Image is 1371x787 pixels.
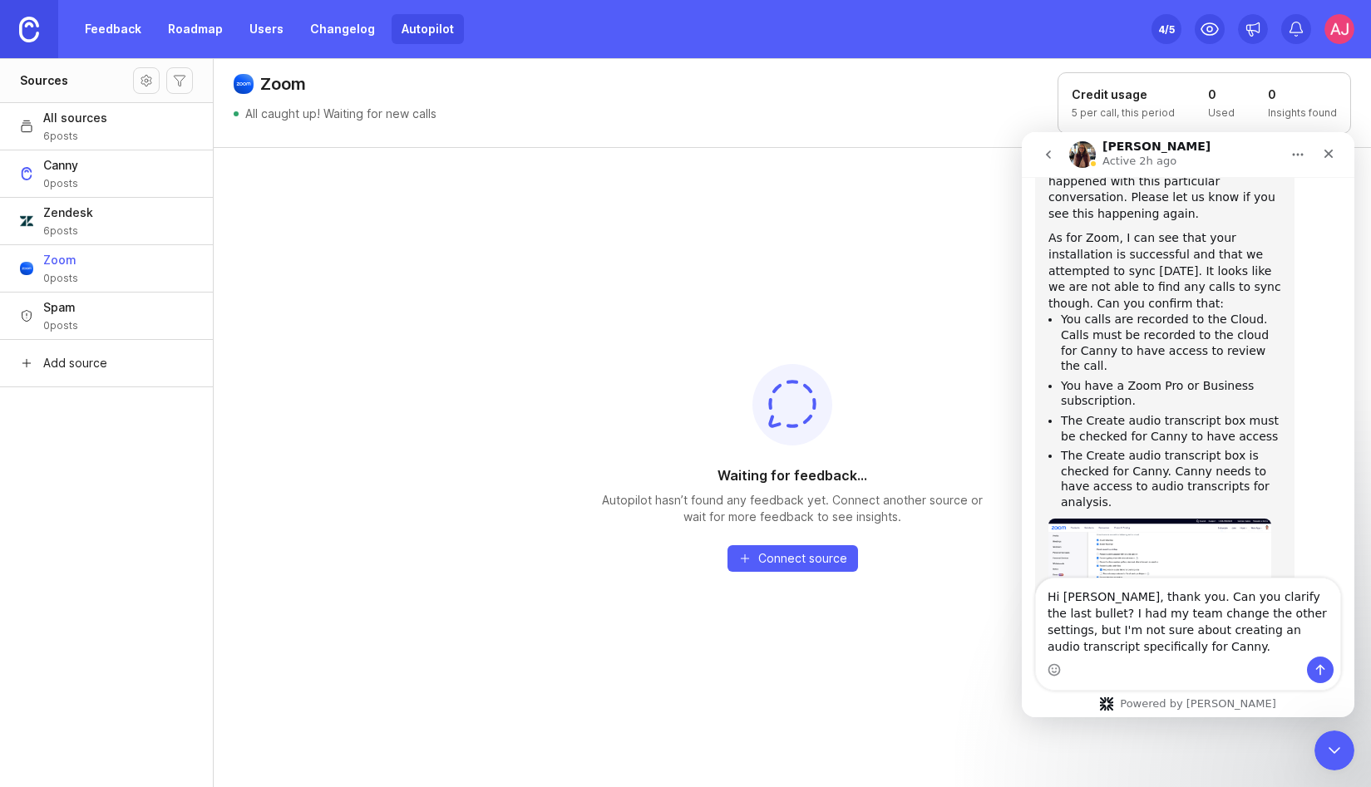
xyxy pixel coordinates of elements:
h1: Sources [20,72,68,89]
a: Changelog [300,14,385,44]
button: Send a message… [285,524,312,551]
h1: Credit usage [1072,86,1175,103]
span: Zendesk [43,204,93,221]
p: Used [1208,106,1235,120]
div: As for Zoom, I can see that your installation is successful and that we attempted to sync [DATE].... [27,98,259,180]
p: All caught up! Waiting for new calls [245,106,436,122]
button: Emoji picker [26,531,39,544]
h1: Zoom [260,72,306,96]
textarea: Message… [14,446,318,524]
img: AJ Hoke [1324,14,1354,44]
span: Zoom [43,252,78,268]
img: Zendesk [20,214,33,228]
p: Insights found [1268,106,1337,120]
a: Autopilot [392,14,464,44]
img: Canny [20,167,33,180]
img: Zoom [234,74,254,94]
a: Roadmap [158,14,233,44]
div: 4 /5 [1158,17,1175,41]
img: Canny Home [19,17,39,42]
p: 5 per call, this period [1072,106,1175,120]
span: 6 posts [43,224,93,238]
a: Users [239,14,293,44]
span: 0 posts [43,177,78,190]
li: You have a Zoom Pro or Business subscription. [39,246,259,277]
p: Autopilot hasn’t found any feedback yet. Connect another source or wait for more feedback to see ... [593,492,992,525]
li: The Create audio transcript box must be checked for Canny to have access [39,281,259,312]
button: Autopilot filters [166,67,193,94]
button: Source settings [133,67,160,94]
li: The Create audio transcript box is checked for Canny. Canny needs to have access to audio transcr... [39,316,259,377]
span: Canny [43,157,78,174]
span: All sources [43,110,107,126]
h1: 0 [1268,86,1337,103]
a: Feedback [75,14,151,44]
button: 4/5 [1152,14,1181,44]
iframe: Intercom live chat [1022,132,1354,717]
span: Connect source [758,550,847,567]
span: Spam [43,299,78,316]
button: Connect source [727,545,858,572]
iframe: Intercom live chat [1314,730,1354,770]
span: 6 posts [43,130,107,143]
h1: Waiting for feedback... [718,465,867,485]
li: You calls are recorded to the Cloud. Calls must be recorded to the cloud for Canny to have access... [39,180,259,241]
img: Zoom [20,262,33,275]
h1: 0 [1208,86,1235,103]
span: 0 posts [43,272,78,285]
span: 0 posts [43,319,78,332]
span: Add source [43,355,107,371]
